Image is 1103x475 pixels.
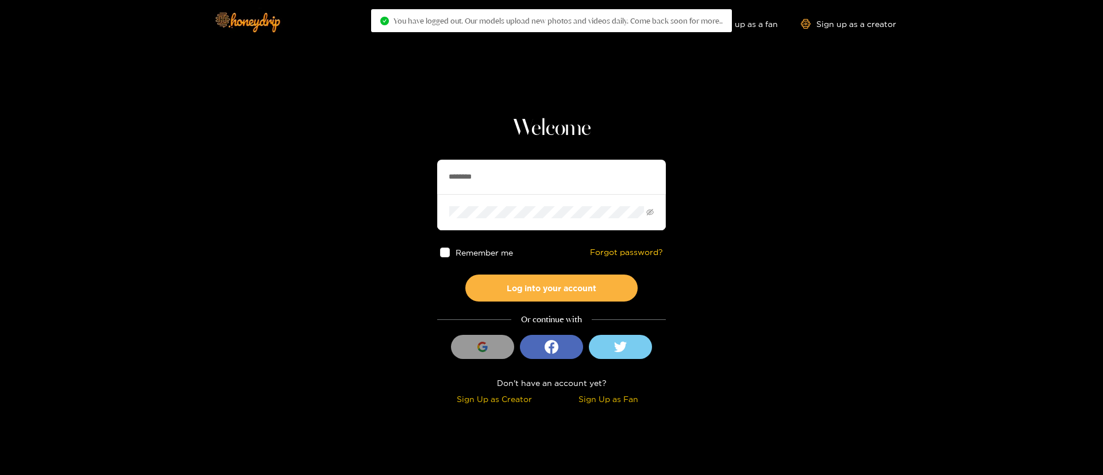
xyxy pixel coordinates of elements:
span: You have logged out. Our models upload new photos and videos daily. Come back soon for more.. [394,16,723,25]
h1: Welcome [437,115,666,142]
div: Sign Up as Creator [440,392,549,406]
div: Or continue with [437,313,666,326]
div: Don't have an account yet? [437,376,666,389]
a: Sign up as a creator [801,19,896,29]
div: Sign Up as Fan [554,392,663,406]
a: Forgot password? [590,248,663,257]
span: Remember me [456,248,513,257]
button: Log into your account [465,275,638,302]
span: eye-invisible [646,208,654,216]
span: check-circle [380,17,389,25]
a: Sign up as a fan [699,19,778,29]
